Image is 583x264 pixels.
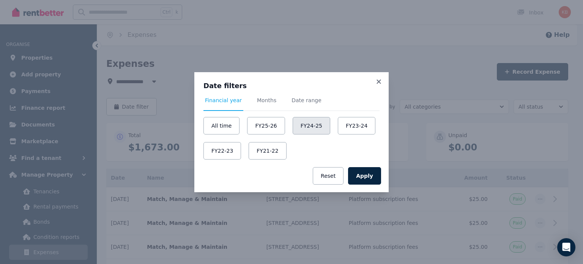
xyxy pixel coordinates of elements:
[313,167,343,185] button: Reset
[203,142,241,160] button: FY22-23
[338,117,375,134] button: FY23-24
[249,142,286,160] button: FY21-22
[293,117,330,134] button: FY24-25
[257,96,276,104] span: Months
[203,81,380,90] h3: Date filters
[247,117,285,134] button: FY25-26
[203,117,240,134] button: All time
[557,238,575,256] div: Open Intercom Messenger
[205,96,242,104] span: Financial year
[203,96,380,111] nav: Tabs
[348,167,381,185] button: Apply
[291,96,321,104] span: Date range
